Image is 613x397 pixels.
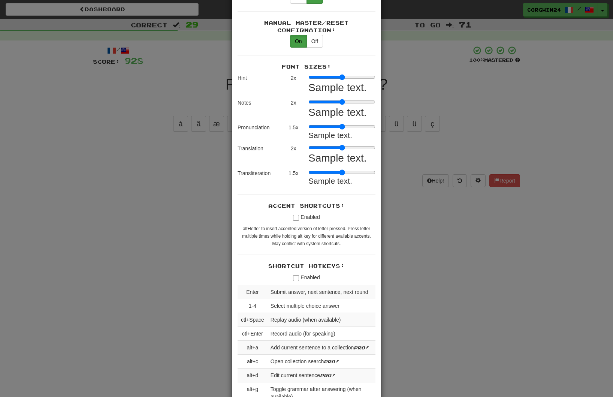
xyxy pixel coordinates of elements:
[306,35,323,48] button: Off
[238,327,268,341] td: ctl+Enter
[238,341,268,355] td: alt+a
[293,274,320,281] label: Enabled
[268,355,375,369] td: Open collection search
[238,299,268,313] td: 1-4
[308,151,375,166] div: Sample text.
[238,262,375,270] div: Shortcut Hotkeys:
[238,99,282,120] div: Notes
[238,313,268,327] td: ctl+Space
[282,74,305,95] div: 2 x
[238,63,375,70] div: Font Sizes:
[238,169,282,187] div: Transliteration
[268,285,375,299] td: Submit answer, next sentence, next round
[354,345,369,350] em: Pro!
[282,145,305,166] div: 2 x
[293,215,299,221] input: Enabled
[308,105,375,120] div: Sample text.
[268,327,375,341] td: Record audio (for speaking)
[268,369,375,382] td: Edit current sentence
[320,373,335,378] em: Pro!
[290,35,307,48] button: On
[238,124,282,141] div: Pronunciation
[238,355,268,369] td: alt+c
[282,124,305,141] div: 1.5 x
[268,341,375,355] td: Add current sentence to a collection
[242,226,371,246] small: alt+letter to insert accented version of letter pressed. Press letter multiple times while holdin...
[238,19,375,34] div: Manual Master/Reset Confirmation:
[308,130,375,141] div: Sample text.
[282,169,305,187] div: 1.5 x
[282,99,305,120] div: 2 x
[293,275,299,281] input: Enabled
[308,175,375,187] div: Sample text.
[238,202,375,210] div: Accent Shortcuts:
[293,213,320,221] label: Enabled
[324,359,339,364] em: Pro!
[308,80,375,95] div: Sample text.
[238,369,268,382] td: alt+d
[238,145,282,166] div: Translation
[238,74,282,95] div: Hint
[238,285,268,299] td: Enter
[268,313,375,327] td: Replay audio (when available)
[268,299,375,313] td: Select multiple choice answer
